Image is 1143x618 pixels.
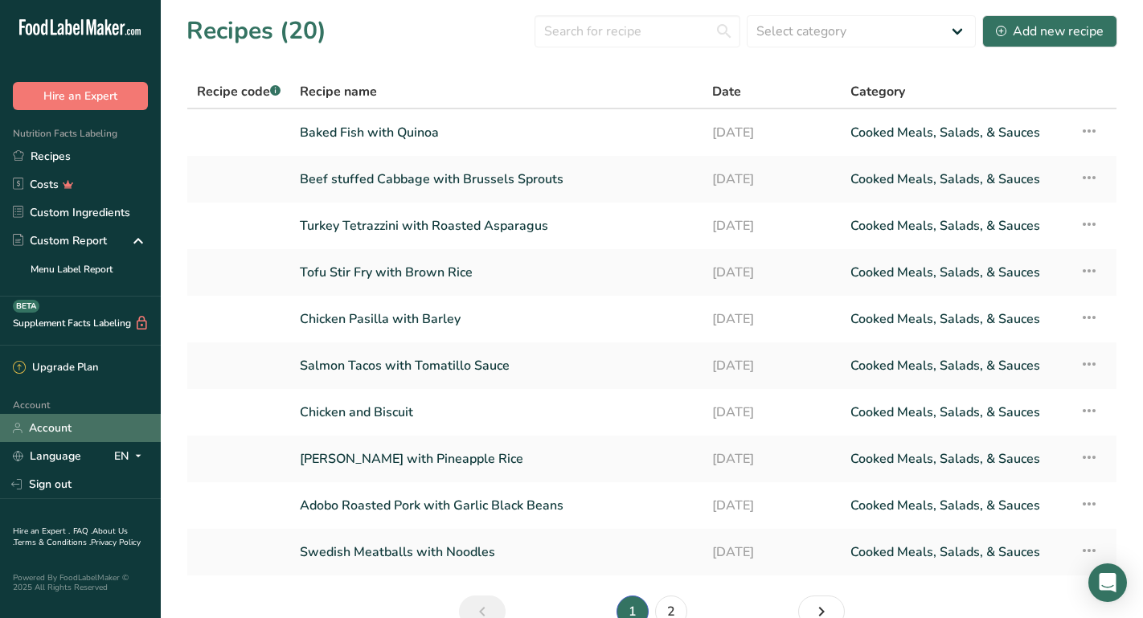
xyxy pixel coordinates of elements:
[13,232,107,249] div: Custom Report
[13,526,128,548] a: About Us .
[91,537,141,548] a: Privacy Policy
[712,209,831,243] a: [DATE]
[114,447,148,466] div: EN
[712,442,831,476] a: [DATE]
[850,82,905,101] span: Category
[850,489,1060,522] a: Cooked Meals, Salads, & Sauces
[300,349,693,383] a: Salmon Tacos with Tomatillo Sauce
[850,209,1060,243] a: Cooked Meals, Salads, & Sauces
[186,13,326,49] h1: Recipes (20)
[13,82,148,110] button: Hire an Expert
[1088,563,1127,602] div: Open Intercom Messenger
[850,349,1060,383] a: Cooked Meals, Salads, & Sauces
[712,162,831,196] a: [DATE]
[13,573,148,592] div: Powered By FoodLabelMaker © 2025 All Rights Reserved
[14,537,91,548] a: Terms & Conditions .
[712,256,831,289] a: [DATE]
[13,526,70,537] a: Hire an Expert .
[300,302,693,336] a: Chicken Pasilla with Barley
[850,442,1060,476] a: Cooked Meals, Salads, & Sauces
[712,302,831,336] a: [DATE]
[850,162,1060,196] a: Cooked Meals, Salads, & Sauces
[73,526,92,537] a: FAQ .
[850,116,1060,149] a: Cooked Meals, Salads, & Sauces
[712,82,741,101] span: Date
[197,83,281,100] span: Recipe code
[300,162,693,196] a: Beef stuffed Cabbage with Brussels Sprouts
[535,15,740,47] input: Search for recipe
[300,489,693,522] a: Adobo Roasted Pork with Garlic Black Beans
[850,395,1060,429] a: Cooked Meals, Salads, & Sauces
[850,535,1060,569] a: Cooked Meals, Salads, & Sauces
[300,256,693,289] a: Tofu Stir Fry with Brown Rice
[712,535,831,569] a: [DATE]
[712,395,831,429] a: [DATE]
[996,22,1104,41] div: Add new recipe
[300,116,693,149] a: Baked Fish with Quinoa
[300,395,693,429] a: Chicken and Biscuit
[982,15,1117,47] button: Add new recipe
[850,302,1060,336] a: Cooked Meals, Salads, & Sauces
[300,209,693,243] a: Turkey Tetrazzini with Roasted Asparagus
[850,256,1060,289] a: Cooked Meals, Salads, & Sauces
[300,82,377,101] span: Recipe name
[13,360,98,376] div: Upgrade Plan
[712,489,831,522] a: [DATE]
[712,349,831,383] a: [DATE]
[13,300,39,313] div: BETA
[13,442,81,470] a: Language
[712,116,831,149] a: [DATE]
[300,535,693,569] a: Swedish Meatballs with Noodles
[300,442,693,476] a: [PERSON_NAME] with Pineapple Rice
